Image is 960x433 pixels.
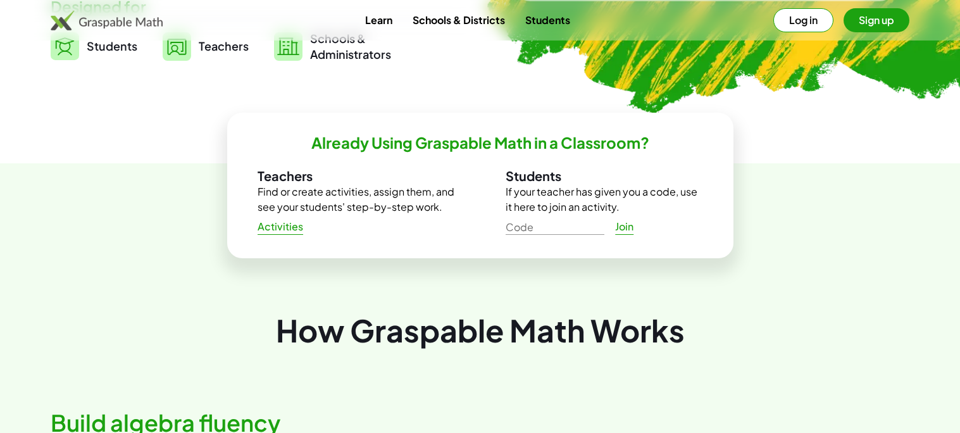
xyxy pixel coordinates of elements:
span: Schools & Administrators [310,30,391,62]
a: Students [515,8,580,32]
h3: Students [506,168,703,184]
div: How Graspable Math Works [51,309,909,351]
span: Teachers [199,39,249,53]
a: Activities [247,215,314,238]
span: Join [615,220,634,234]
p: Find or create activities, assign them, and see your students' step-by-step work. [258,184,455,215]
a: Teachers [163,30,249,62]
span: Students [87,39,137,53]
h3: Teachers [258,168,455,184]
a: Learn [355,8,402,32]
a: Schools & Districts [402,8,515,32]
img: svg%3e [51,32,79,60]
button: Log in [773,8,833,32]
img: svg%3e [163,32,191,61]
img: svg%3e [274,32,302,61]
a: Join [604,215,645,238]
button: Sign up [844,8,909,32]
p: If your teacher has given you a code, use it here to join an activity. [506,184,703,215]
a: Students [51,30,137,62]
a: Schools &Administrators [274,30,391,62]
span: Activities [258,220,304,234]
h2: Already Using Graspable Math in a Classroom? [311,133,649,153]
